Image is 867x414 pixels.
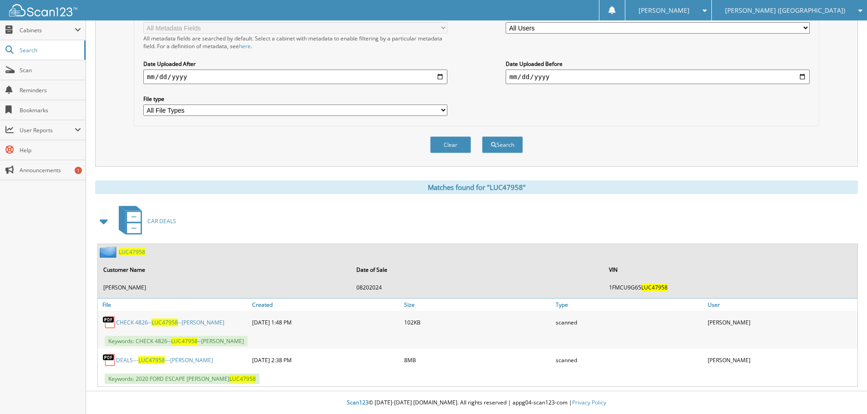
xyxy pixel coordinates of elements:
[152,319,178,326] span: LUC47958
[9,4,77,16] img: scan123-logo-white.svg
[250,299,402,311] a: Created
[250,351,402,369] div: [DATE] 2:38 PM
[143,60,447,68] label: Date Uploaded After
[20,106,81,114] span: Bookmarks
[171,337,198,345] span: LUC47958
[553,313,705,331] div: scanned
[604,280,857,295] td: 1FMCU9G65
[20,126,75,134] span: User Reports
[402,313,554,331] div: 102KB
[553,351,705,369] div: scanned
[639,8,690,13] span: [PERSON_NAME]
[20,146,81,154] span: Help
[116,356,213,364] a: DEALS---LUC47958---[PERSON_NAME]
[725,8,845,13] span: [PERSON_NAME] ([GEOGRAPHIC_DATA])
[20,66,81,74] span: Scan
[113,203,176,239] a: CAR DEALS
[143,70,447,84] input: start
[138,356,165,364] span: LUC47958
[604,260,857,279] th: VIN
[506,60,810,68] label: Date Uploaded Before
[352,280,604,295] td: 08202024
[352,260,604,279] th: Date of Sale
[99,260,351,279] th: Customer Name
[143,95,447,103] label: File type
[143,35,447,50] div: All metadata fields are searched by default. Select a cabinet with metadata to enable filtering b...
[95,180,858,194] div: Matches found for "LUC47958"
[75,167,82,174] div: 1
[482,136,523,153] button: Search
[705,351,857,369] div: [PERSON_NAME]
[102,315,116,329] img: PDF.png
[102,353,116,367] img: PDF.png
[430,136,471,153] button: Clear
[572,399,606,406] a: Privacy Policy
[98,299,250,311] a: File
[402,351,554,369] div: 8MB
[641,284,668,291] span: LUC47958
[99,280,351,295] td: [PERSON_NAME]
[705,313,857,331] div: [PERSON_NAME]
[239,42,251,50] a: here
[402,299,554,311] a: Size
[20,46,80,54] span: Search
[506,70,810,84] input: end
[116,319,224,326] a: CHECK 4826--LUC47958--[PERSON_NAME]
[20,166,81,174] span: Announcements
[105,336,248,346] span: Keywords: CHECK 4826-- --[PERSON_NAME]
[705,299,857,311] a: User
[100,246,119,258] img: folder2.png
[229,375,256,383] span: LUC47958
[86,392,867,414] div: © [DATE]-[DATE] [DOMAIN_NAME]. All rights reserved | appg04-scan123-com |
[147,217,176,225] span: CAR DEALS
[119,248,145,256] a: LUC47958
[250,313,402,331] div: [DATE] 1:48 PM
[553,299,705,311] a: Type
[20,86,81,94] span: Reminders
[105,374,259,384] span: Keywords: 2020 FORD ESCAPE [PERSON_NAME]
[347,399,369,406] span: Scan123
[20,26,75,34] span: Cabinets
